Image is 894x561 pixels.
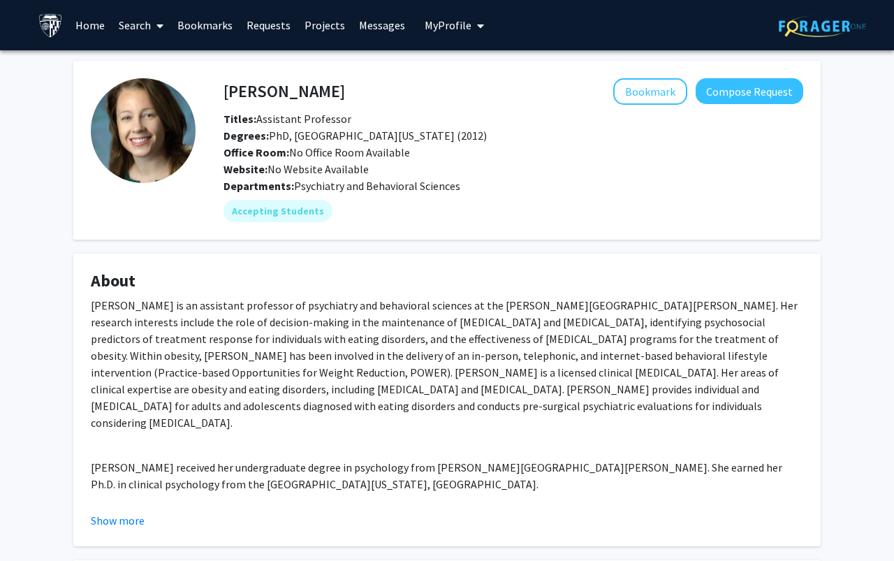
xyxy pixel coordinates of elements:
img: ForagerOne Logo [779,15,866,37]
img: Profile Picture [91,78,196,183]
span: PhD, [GEOGRAPHIC_DATA][US_STATE] (2012) [223,129,487,143]
b: Website: [223,162,268,176]
b: Office Room: [223,145,289,159]
button: Compose Request to Colleen Schreyer [696,78,803,104]
img: Johns Hopkins University Logo [38,13,63,38]
span: My Profile [425,18,471,32]
b: Titles: [223,112,256,126]
h4: About [91,271,803,291]
a: Home [68,1,112,50]
a: Bookmarks [170,1,240,50]
p: [PERSON_NAME] received her undergraduate degree in psychology from [PERSON_NAME][GEOGRAPHIC_DATA]... [91,459,803,509]
p: [PERSON_NAME] is an assistant professor of psychiatry and behavioral sciences at the [PERSON_NAME... [91,297,803,431]
a: Messages [352,1,412,50]
button: Show more [91,512,145,529]
mat-chip: Accepting Students [223,200,332,222]
iframe: Chat [10,498,59,551]
a: Requests [240,1,298,50]
span: No Website Available [223,162,369,176]
a: Projects [298,1,352,50]
span: No Office Room Available [223,145,410,159]
span: Psychiatry and Behavioral Sciences [294,179,460,193]
a: Search [112,1,170,50]
h4: [PERSON_NAME] [223,78,345,104]
button: Add Colleen Schreyer to Bookmarks [613,78,687,105]
b: Departments: [223,179,294,193]
b: Degrees: [223,129,269,143]
span: Assistant Professor [223,112,351,126]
